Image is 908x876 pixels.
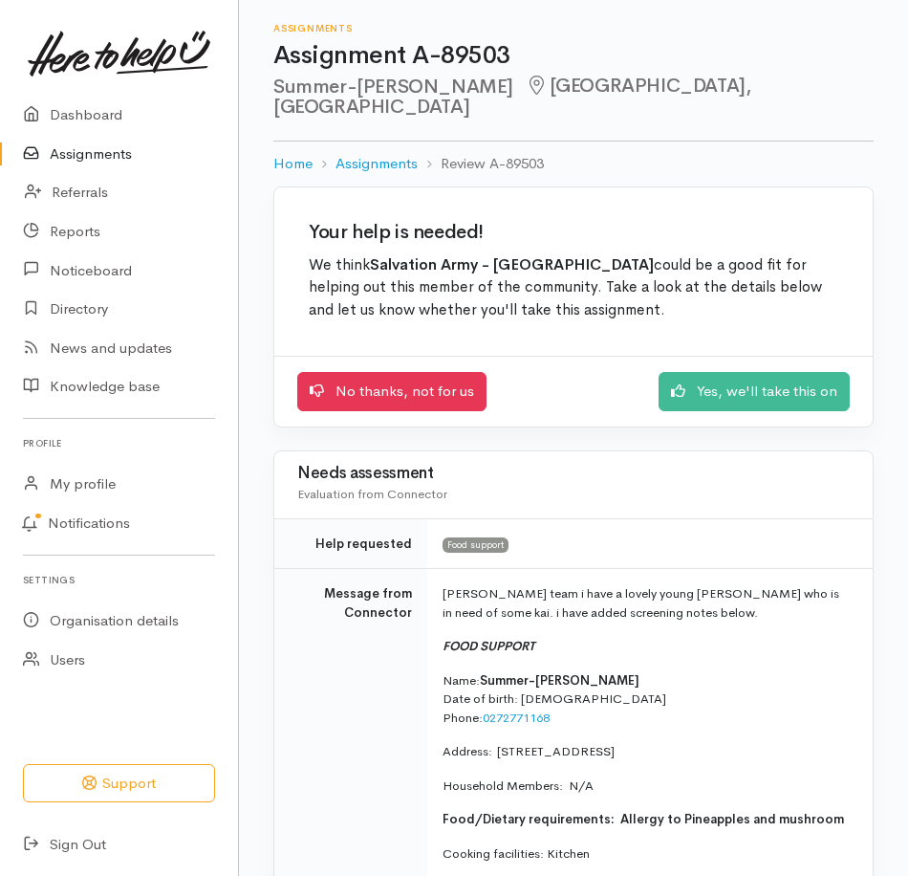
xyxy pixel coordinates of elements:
p: Address: [STREET_ADDRESS] [443,742,850,761]
span: Food/Dietary requirements: Allergy to Pineapples and mushroom [443,811,844,827]
button: Support [23,764,215,803]
p: We think could be a good fit for helping out this member of the community. Take a look at the det... [309,254,838,322]
i: FOOD SUPPORT [443,638,535,654]
p: Name: Date of birth: [DEMOGRAPHIC_DATA] Phone: [443,671,850,728]
td: Help requested [274,518,427,569]
a: Home [273,153,313,175]
p: Household Members: N/A [443,777,850,796]
h2: Summer-[PERSON_NAME] [273,76,874,119]
h2: Your help is needed! [309,222,838,243]
a: 0272771168 [483,710,550,726]
span: Evaluation from Connector [297,486,447,502]
h1: Assignment A-89503 [273,42,874,70]
a: No thanks, not for us [297,372,486,411]
li: Review A-89503 [418,153,544,175]
span: Summer-[PERSON_NAME] [480,672,639,689]
nav: breadcrumb [273,142,874,186]
span: [GEOGRAPHIC_DATA], [GEOGRAPHIC_DATA] [273,74,750,119]
span: Food support [443,537,508,553]
a: Yes, we'll take this on [659,372,850,411]
p: [PERSON_NAME] team i have a lovely young [PERSON_NAME] who is in need of some kai. i have added s... [443,584,850,622]
p: Cooking facilities: Kitchen [443,844,850,864]
h6: Settings [23,567,215,593]
h6: Assignments [273,23,874,33]
b: Salvation Army - [GEOGRAPHIC_DATA] [370,255,654,274]
h3: Needs assessment [297,465,850,483]
h6: Profile [23,430,215,456]
a: Assignments [335,153,418,175]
